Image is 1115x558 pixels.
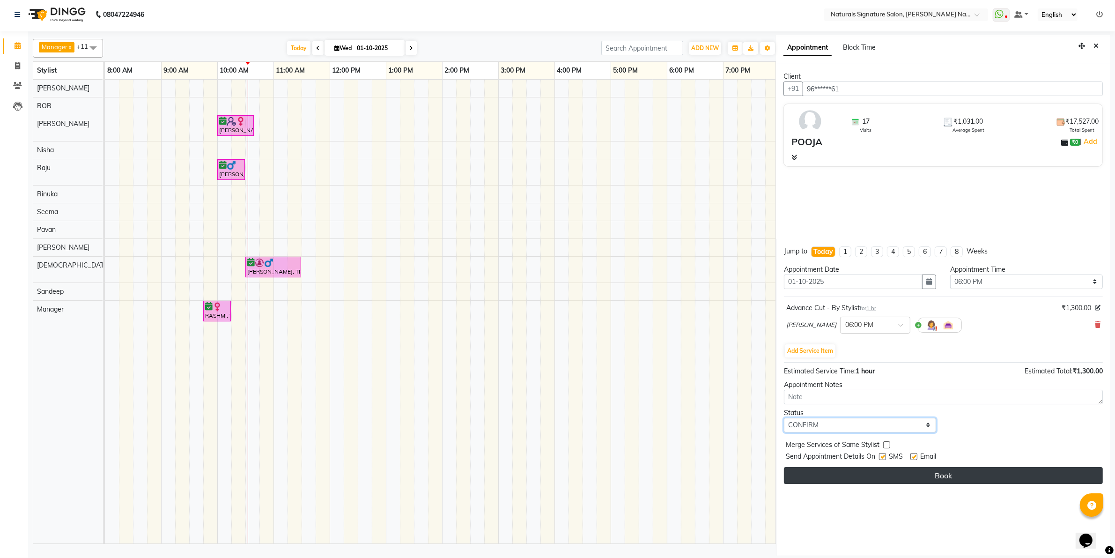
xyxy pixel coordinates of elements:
[786,303,876,313] div: Advance Cut - By Stylist
[1076,521,1106,549] iframe: chat widget
[555,64,584,77] a: 4:00 PM
[871,246,883,257] li: 3
[37,164,51,172] span: Raju
[784,380,1103,390] div: Appointment Notes
[724,64,753,77] a: 7:00 PM
[1070,139,1080,146] span: ₹0
[105,64,135,77] a: 8:00 AM
[791,135,822,149] div: POOJA
[783,72,1103,82] div: Client
[689,42,721,55] button: ADD NEW
[37,208,58,216] span: Seema
[386,64,416,77] a: 1:00 PM
[1089,39,1103,53] button: Close
[443,64,472,77] a: 2:00 PM
[783,82,803,96] button: +91
[786,320,836,330] span: [PERSON_NAME]
[218,161,244,179] div: [PERSON_NAME] K, TK02, 10:00 AM-10:30 AM, Kids Cut (Girls)- Below 7
[784,367,856,375] span: Estimated Service Time:
[860,126,871,134] span: Visits
[785,344,835,357] button: Add Service Item
[37,66,57,74] span: Stylist
[784,408,937,418] div: Status
[274,64,308,77] a: 11:00 AM
[954,117,983,126] span: ₹1,031.00
[856,367,875,375] span: 1 hour
[667,64,697,77] a: 6:00 PM
[1070,126,1094,134] span: Total Spent
[1062,303,1091,313] span: ₹1,300.00
[943,320,954,331] img: Interior.png
[889,452,903,463] span: SMS
[37,261,110,269] span: [DEMOGRAPHIC_DATA]
[1095,305,1100,311] i: Edit price
[204,302,230,320] div: RASHMI, TK01, 09:45 AM-10:15 AM, Saree Draping
[1072,367,1103,375] span: ₹1,300.00
[813,247,833,257] div: Today
[1082,136,1099,147] a: Add
[218,117,253,134] div: [PERSON_NAME], TK04, 10:00 AM-10:40 AM, [PERSON_NAME] & Chilli - Pedi- Women
[499,64,528,77] a: 3:00 PM
[866,305,876,312] span: 1 hr
[354,41,401,55] input: 2025-10-01
[37,119,89,128] span: [PERSON_NAME]
[37,243,89,252] span: [PERSON_NAME]
[332,45,354,52] span: Wed
[919,246,931,257] li: 6
[37,305,64,313] span: Manager
[855,246,867,257] li: 2
[246,258,300,276] div: [PERSON_NAME], TK03, 10:30 AM-11:30 AM, Oil Away Natural Facial- Men
[784,467,1103,484] button: Book
[67,43,72,51] a: x
[1025,367,1072,375] span: Estimated Total:
[784,265,937,275] div: Appointment Date
[786,440,879,452] span: Merge Services of Same Stylist
[950,265,1103,275] div: Appointment Time
[786,452,875,463] span: Send Appointment Details On
[330,64,363,77] a: 12:00 PM
[42,43,67,51] span: Manager
[783,39,832,56] span: Appointment
[162,64,192,77] a: 9:00 AM
[1080,136,1099,147] span: |
[24,1,88,28] img: logo
[611,64,641,77] a: 5:00 PM
[803,82,1103,96] input: Search by Name/Mobile/Email/Code
[839,246,851,257] li: 1
[37,287,64,296] span: Sandeep
[903,246,915,257] li: 5
[37,225,56,234] span: Pavan
[1065,117,1099,126] span: ₹17,527.00
[953,126,984,134] span: Average Spent
[797,108,824,135] img: avatar
[860,305,876,312] small: for
[967,246,988,256] div: Weeks
[784,275,923,289] input: yyyy-mm-dd
[862,117,870,126] span: 17
[37,190,58,198] span: Rinuka
[601,41,683,55] input: Search Appointment
[920,452,936,463] span: Email
[843,43,876,52] span: Block Time
[887,246,899,257] li: 4
[935,246,947,257] li: 7
[77,43,95,50] span: +11
[218,64,251,77] a: 10:00 AM
[103,1,144,28] b: 08047224946
[37,84,89,92] span: [PERSON_NAME]
[926,320,937,331] img: Hairdresser.png
[37,102,52,110] span: BOB
[287,41,310,55] span: Today
[951,246,963,257] li: 8
[691,45,719,52] span: ADD NEW
[37,146,54,154] span: Nisha
[784,246,807,256] div: Jump to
